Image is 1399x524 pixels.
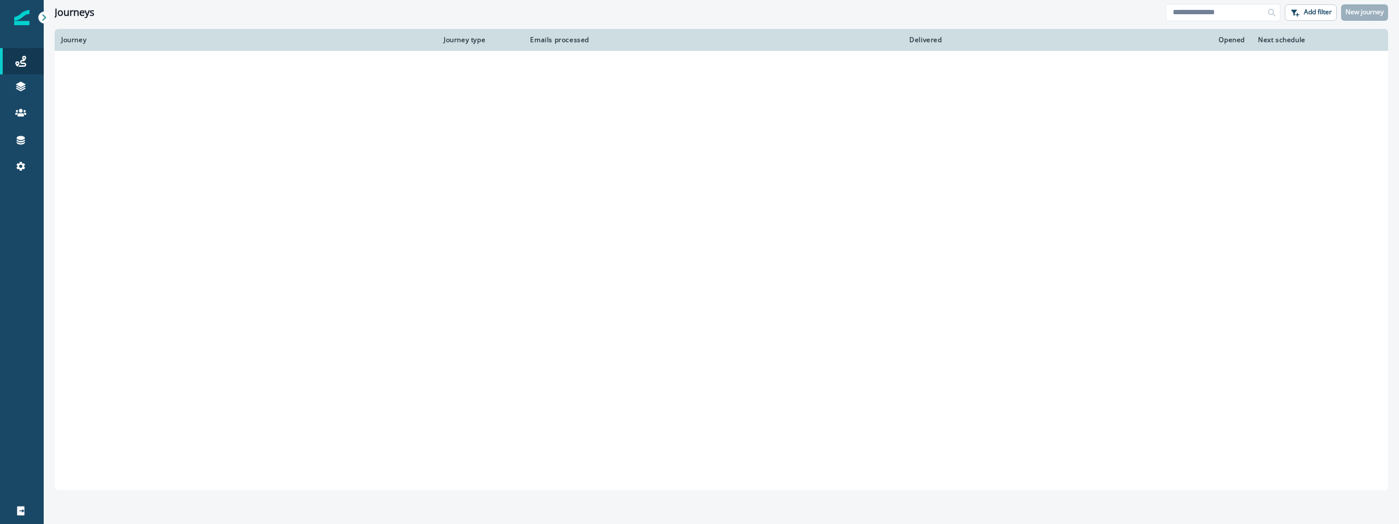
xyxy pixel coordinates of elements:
[1304,8,1332,16] p: Add filter
[55,7,95,19] h1: Journeys
[526,36,589,44] div: Emails processed
[955,36,1245,44] div: Opened
[61,36,431,44] div: Journey
[602,36,942,44] div: Delivered
[14,10,30,25] img: Inflection
[444,36,513,44] div: Journey type
[1285,4,1337,21] button: Add filter
[1345,8,1384,16] p: New journey
[1258,36,1354,44] div: Next schedule
[1341,4,1388,21] button: New journey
